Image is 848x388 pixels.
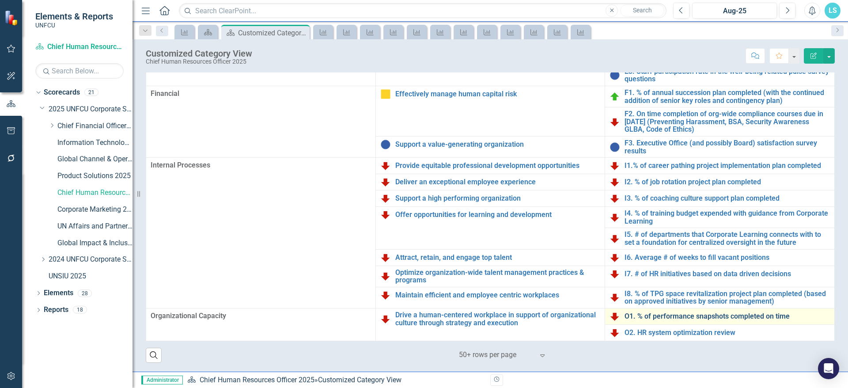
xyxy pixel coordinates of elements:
[609,269,620,279] img: Below Plan
[375,287,605,308] td: Double-Click to Edit Right Click for Context Menu
[35,63,124,79] input: Search Below...
[605,228,835,249] td: Double-Click to Edit Right Click for Context Menu
[44,288,73,298] a: Elements
[395,254,601,262] a: Attract, retain, and engage top talent
[625,312,830,320] a: O1. % of performance snapshots completed on time
[605,136,835,157] td: Double-Click to Edit Right Click for Context Menu
[318,376,401,384] div: Customized Category View
[57,221,132,232] a: UN Affairs and Partnerships 2025
[395,141,601,148] a: Support a value-generating organization
[625,290,830,305] a: I8. % of TPG space revitalization project plan completed (based on approved initiatives by senior...
[625,194,830,202] a: I3. % of coaching culture support plan completed
[395,194,601,202] a: Support a high performing organization
[609,117,620,127] img: Below Plan
[625,89,830,104] a: F1. % of annual succession plan completed (with the continued addition of senior key roles and co...
[380,193,391,204] img: Below Plan
[625,254,830,262] a: I6. Average # of weeks to fill vacant positions
[49,255,132,265] a: 2024 UNFCU Corporate Scorecard
[380,89,391,99] img: Caution
[375,266,605,287] td: Double-Click to Edit Right Click for Context Menu
[44,305,68,315] a: Reports
[375,207,605,249] td: Double-Click to Edit Right Click for Context Menu
[146,308,376,341] td: Double-Click to Edit
[57,121,132,131] a: Chief Financial Officer 2025
[151,311,371,321] span: Organizational Capacity
[73,306,87,314] div: 18
[609,327,620,338] img: Below Plan
[35,42,124,52] a: Chief Human Resources Officer 2025
[49,271,132,281] a: UNSIU 2025
[609,177,620,187] img: Below Plan
[625,329,830,337] a: O2. HR system optimization review
[625,270,830,278] a: I7. # of HR initiatives based on data driven decisions
[187,375,484,385] div: »
[380,314,391,324] img: Below Plan
[605,249,835,266] td: Double-Click to Edit Right Click for Context Menu
[375,249,605,266] td: Double-Click to Edit Right Click for Context Menu
[146,86,376,158] td: Double-Click to Edit
[141,376,183,384] span: Administrator
[380,139,391,150] img: Data Not Yet Due
[35,22,113,29] small: UNFCU
[605,287,835,308] td: Double-Click to Edit Right Click for Context Menu
[395,269,601,284] a: Optimize organization-wide talent management practices & programs
[57,238,132,248] a: Global Impact & Inclusion 2025
[395,211,601,219] a: Offer opportunities for learning and development
[395,291,601,299] a: Maintain efficient and employee centric workplaces
[633,7,652,14] span: Search
[692,3,777,19] button: Aug-25
[395,178,601,186] a: Deliver an exceptional employee experience
[238,27,307,38] div: Customized Category View
[605,266,835,287] td: Double-Click to Edit Right Click for Context Menu
[395,162,601,170] a: Provide equitable professional development opportunities
[375,158,605,174] td: Double-Click to Edit Right Click for Context Menu
[609,311,620,322] img: Below Plan
[49,104,132,114] a: 2025 UNFCU Corporate Scorecard
[375,136,605,157] td: Double-Click to Edit Right Click for Context Menu
[375,86,605,137] td: Double-Click to Edit Right Click for Context Menu
[818,358,839,379] div: Open Intercom Messenger
[375,190,605,207] td: Double-Click to Edit Right Click for Context Menu
[395,311,601,327] a: Drive a human-centered workplace in support of organizational culture through strategy and execution
[44,87,80,98] a: Scorecards
[35,11,113,22] span: Elements & Reports
[375,174,605,190] td: Double-Click to Edit Right Click for Context Menu
[146,58,252,65] div: Chief Human Resources Officer 2025
[625,110,830,133] a: F2. On time completion of org-wide compliance courses due in [DATE] (Preventing Harassment, BSA, ...
[620,4,664,17] button: Search
[605,324,835,341] td: Double-Click to Edit Right Click for Context Menu
[57,205,132,215] a: Corporate Marketing 2025
[825,3,840,19] button: LS
[605,86,835,107] td: Double-Click to Edit Right Click for Context Menu
[179,3,666,19] input: Search ClearPoint...
[695,6,774,16] div: Aug-25
[605,190,835,207] td: Double-Click to Edit Right Click for Context Menu
[605,107,835,137] td: Double-Click to Edit Right Click for Context Menu
[609,142,620,152] img: Data Not Yet Due
[625,209,830,225] a: I4. % of training budget expended with guidance from Corporate Learning
[625,178,830,186] a: I2. % of job rotation project plan completed
[84,89,98,96] div: 21
[57,188,132,198] a: Chief Human Resources Officer 2025
[200,376,314,384] a: Chief Human Resources Officer 2025
[57,154,132,164] a: Global Channel & Operations 2025
[609,70,620,80] img: Data Not Yet Due
[146,158,376,308] td: Double-Click to Edit
[625,139,830,155] a: F3. Executive Office (and possibly Board) satisfaction survey results
[605,308,835,324] td: Double-Click to Edit Right Click for Context Menu
[609,193,620,204] img: Below Plan
[380,290,391,301] img: Below Plan
[151,160,371,171] span: Internal Processes
[146,49,252,58] div: Customized Category View
[57,171,132,181] a: Product Solutions 2025
[151,89,371,99] span: Financial
[609,212,620,223] img: Below Plan
[375,308,605,341] td: Double-Click to Edit Right Click for Context Menu
[609,292,620,303] img: Below Plan
[625,68,830,83] a: E3. Staff participation rate in the well-being related pulse survey questions
[605,207,835,228] td: Double-Click to Edit Right Click for Context Menu
[609,160,620,171] img: Below Plan
[380,252,391,263] img: Below Plan
[605,158,835,174] td: Double-Click to Edit Right Click for Context Menu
